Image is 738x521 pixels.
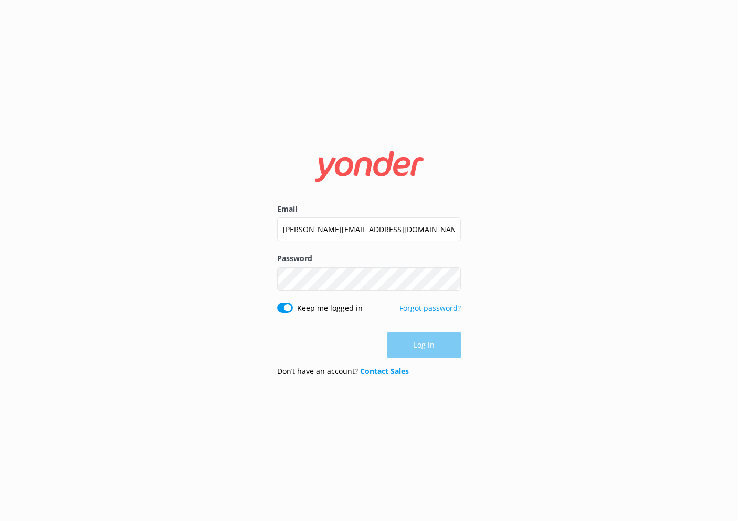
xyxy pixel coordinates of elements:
[360,366,409,376] a: Contact Sales
[277,203,461,215] label: Email
[277,253,461,264] label: Password
[277,217,461,241] input: user@emailaddress.com
[277,366,409,377] p: Don’t have an account?
[440,268,461,289] button: Show password
[297,303,363,314] label: Keep me logged in
[399,303,461,313] a: Forgot password?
